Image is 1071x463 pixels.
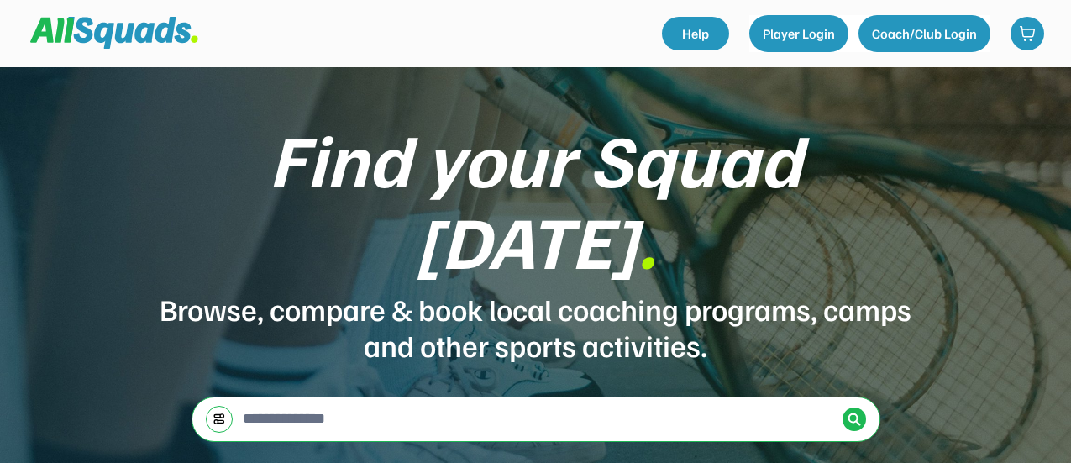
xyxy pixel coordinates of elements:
button: Coach/Club Login [858,15,990,52]
font: . [638,193,656,286]
a: Help [662,17,729,50]
img: Squad%20Logo.svg [30,17,198,49]
div: Find your Squad [DATE] [158,118,914,281]
img: shopping-cart-01%20%281%29.svg [1019,25,1036,42]
img: settings-03.svg [213,413,226,425]
button: Player Login [749,15,848,52]
img: Icon%20%2838%29.svg [848,413,861,426]
div: Browse, compare & book local coaching programs, camps and other sports activities. [158,291,914,363]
